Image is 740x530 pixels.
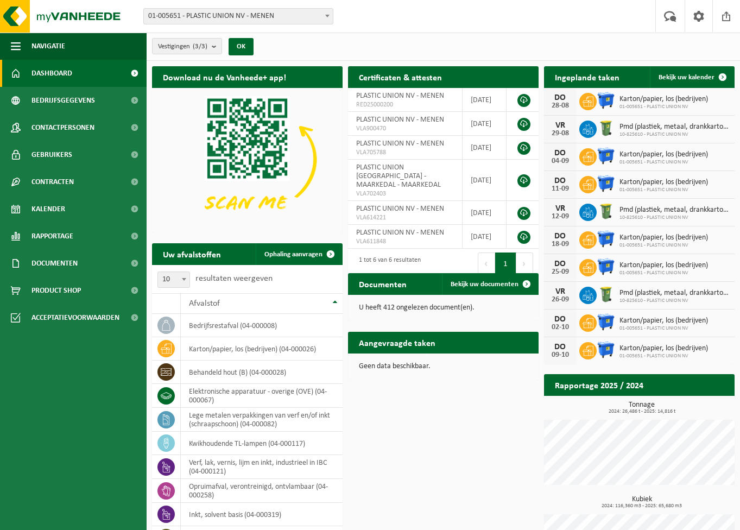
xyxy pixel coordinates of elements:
span: Ophaling aanvragen [264,251,322,258]
span: Bekijk uw documenten [451,281,518,288]
h2: Download nu de Vanheede+ app! [152,66,297,87]
div: DO [549,315,571,324]
div: VR [549,287,571,296]
span: 01-005651 - PLASTIC UNION NV [619,242,708,249]
span: Afvalstof [189,299,220,308]
span: Karton/papier, los (bedrijven) [619,178,708,187]
h2: Documenten [348,273,418,294]
span: PLASTIC UNION NV - MENEN [356,116,444,124]
span: 01-005651 - PLASTIC UNION NV [619,159,708,166]
span: Bekijk uw kalender [659,74,714,81]
div: 26-09 [549,296,571,304]
button: OK [229,38,254,55]
span: 10-825610 - PLASTIC UNION NV [619,298,729,304]
span: 10-825610 - PLASTIC UNION NV [619,214,729,221]
span: Contactpersonen [31,114,94,141]
span: Pmd (plastiek, metaal, drankkartons) (bedrijven) [619,123,729,131]
img: WB-1100-HPE-BE-01 [597,147,615,165]
div: 28-08 [549,102,571,110]
span: Contracten [31,168,74,195]
span: Kalender [31,195,65,223]
span: Pmd (plastiek, metaal, drankkartons) (bedrijven) [619,289,729,298]
div: DO [549,149,571,157]
span: Bedrijfsgegevens [31,87,95,114]
span: Product Shop [31,277,81,304]
span: PLASTIC UNION NV - MENEN [356,229,444,237]
div: 1 tot 6 van 6 resultaten [353,251,421,275]
span: Karton/papier, los (bedrijven) [619,150,708,159]
span: 01-005651 - PLASTIC UNION NV [619,187,708,193]
div: 25-09 [549,268,571,276]
td: behandeld hout (B) (04-000028) [181,361,343,384]
span: VLA705788 [356,148,454,157]
button: 1 [495,253,516,274]
img: WB-0240-HPE-GN-50 [597,285,615,304]
count: (3/3) [193,43,207,50]
button: Next [516,253,533,274]
a: Bekijk rapportage [654,395,733,417]
img: WB-0240-HPE-GN-50 [597,202,615,220]
span: PLASTIC UNION NV - MENEN [356,140,444,148]
td: bedrijfsrestafval (04-000008) [181,314,343,337]
h2: Ingeplande taken [544,66,630,87]
span: VLA702403 [356,190,454,198]
span: Karton/papier, los (bedrijven) [619,344,708,353]
span: 01-005651 - PLASTIC UNION NV - MENEN [143,8,333,24]
div: 12-09 [549,213,571,220]
img: WB-1100-HPE-BE-01 [597,340,615,359]
td: verf, lak, vernis, lijm en inkt, industrieel in IBC (04-000121) [181,455,343,479]
div: DO [549,260,571,268]
div: VR [549,121,571,130]
span: RED25000200 [356,100,454,109]
td: kwikhoudende TL-lampen (04-000117) [181,432,343,455]
span: 01-005651 - PLASTIC UNION NV [619,353,708,359]
span: Vestigingen [158,39,207,55]
td: [DATE] [463,225,507,249]
td: karton/papier, los (bedrijven) (04-000026) [181,337,343,361]
button: Vestigingen(3/3) [152,38,222,54]
h2: Rapportage 2025 / 2024 [544,374,654,395]
span: Rapportage [31,223,73,250]
td: [DATE] [463,112,507,136]
label: resultaten weergeven [195,274,273,283]
td: lege metalen verpakkingen van verf en/of inkt (schraapschoon) (04-000082) [181,408,343,432]
span: 01-005651 - PLASTIC UNION NV - MENEN [144,9,333,24]
span: PLASTIC UNION [GEOGRAPHIC_DATA] - MAARKEDAL - MAARKEDAL [356,163,441,189]
h3: Tonnage [549,401,735,414]
span: Karton/papier, los (bedrijven) [619,234,708,242]
td: [DATE] [463,136,507,160]
img: WB-1100-HPE-BE-01 [597,174,615,193]
span: Gebruikers [31,141,72,168]
div: 11-09 [549,185,571,193]
img: Download de VHEPlus App [152,88,343,231]
h2: Aangevraagde taken [348,332,446,353]
span: Pmd (plastiek, metaal, drankkartons) (bedrijven) [619,206,729,214]
div: 04-09 [549,157,571,165]
div: DO [549,343,571,351]
p: Geen data beschikbaar. [359,363,528,370]
a: Bekijk uw documenten [442,273,537,295]
img: WB-1100-HPE-BE-01 [597,313,615,331]
span: VLA614221 [356,213,454,222]
td: [DATE] [463,160,507,201]
div: VR [549,204,571,213]
h2: Certificaten & attesten [348,66,453,87]
span: Dashboard [31,60,72,87]
div: DO [549,176,571,185]
span: Documenten [31,250,78,277]
img: WB-0240-HPE-GN-50 [597,119,615,137]
td: opruimafval, verontreinigd, ontvlambaar (04-000258) [181,479,343,503]
div: 29-08 [549,130,571,137]
p: U heeft 412 ongelezen document(en). [359,304,528,312]
span: VLA900470 [356,124,454,133]
img: WB-1100-HPE-BE-01 [597,91,615,110]
div: 18-09 [549,241,571,248]
a: Bekijk uw kalender [650,66,733,88]
img: WB-1100-HPE-BE-01 [597,257,615,276]
img: WB-1100-HPE-BE-01 [597,230,615,248]
h2: Uw afvalstoffen [152,243,232,264]
span: 10-825610 - PLASTIC UNION NV [619,131,729,138]
div: 02-10 [549,324,571,331]
span: 2024: 26,486 t - 2025: 14,816 t [549,409,735,414]
span: PLASTIC UNION NV - MENEN [356,205,444,213]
